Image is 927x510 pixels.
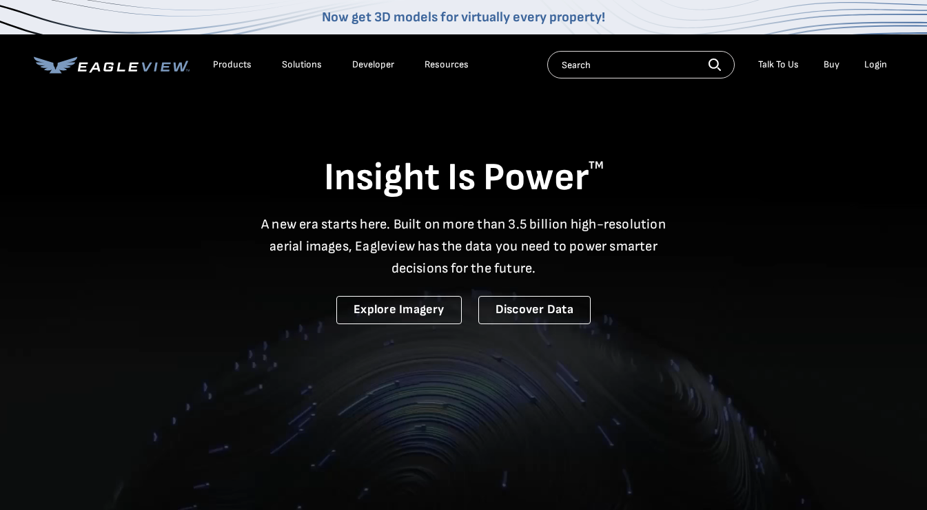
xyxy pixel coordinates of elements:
[425,59,469,71] div: Resources
[758,59,799,71] div: Talk To Us
[547,51,735,78] input: Search
[253,213,675,279] p: A new era starts here. Built on more than 3.5 billion high-resolution aerial images, Eagleview ha...
[34,154,894,202] h1: Insight Is Power
[282,59,322,71] div: Solutions
[478,296,591,324] a: Discover Data
[213,59,252,71] div: Products
[322,9,605,25] a: Now get 3D models for virtually every property!
[824,59,839,71] a: Buy
[864,59,887,71] div: Login
[336,296,462,324] a: Explore Imagery
[589,159,604,172] sup: TM
[352,59,394,71] a: Developer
